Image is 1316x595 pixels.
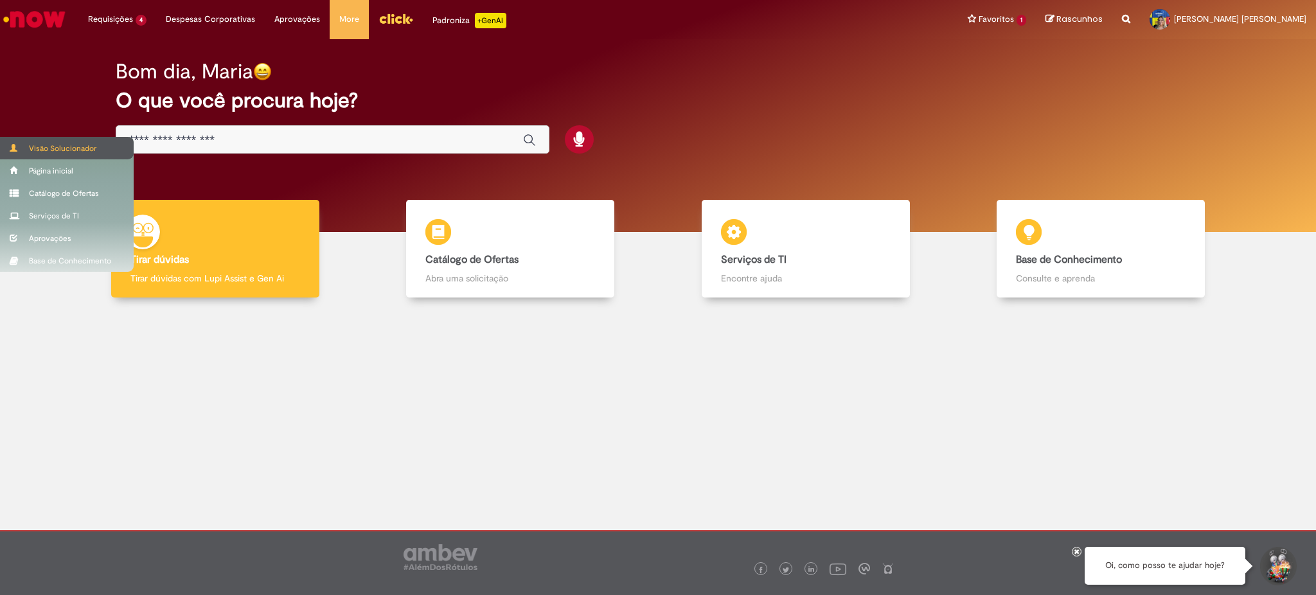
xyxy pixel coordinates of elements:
[858,563,870,574] img: logo_footer_workplace.png
[1258,547,1297,585] button: Iniciar Conversa de Suporte
[954,200,1249,298] a: Base de Conhecimento Consulte e aprenda
[136,15,147,26] span: 4
[432,13,506,28] div: Padroniza
[758,567,764,573] img: logo_footer_facebook.png
[425,272,595,285] p: Abra uma solicitação
[1056,13,1103,25] span: Rascunhos
[1016,272,1186,285] p: Consulte e aprenda
[363,200,659,298] a: Catálogo de Ofertas Abra uma solicitação
[425,253,519,266] b: Catálogo de Ofertas
[783,567,789,573] img: logo_footer_twitter.png
[130,272,300,285] p: Tirar dúvidas com Lupi Assist e Gen Ai
[721,272,891,285] p: Encontre ajuda
[721,253,787,266] b: Serviços de TI
[808,566,815,574] img: logo_footer_linkedin.png
[116,60,253,83] h2: Bom dia, Maria
[404,544,477,570] img: logo_footer_ambev_rotulo_gray.png
[475,13,506,28] p: +GenAi
[67,200,363,298] a: Tirar dúvidas Tirar dúvidas com Lupi Assist e Gen Ai
[88,13,133,26] span: Requisições
[1,6,67,32] img: ServiceNow
[1016,253,1122,266] b: Base de Conhecimento
[116,89,1201,112] h2: O que você procura hoje?
[339,13,359,26] span: More
[882,563,894,574] img: logo_footer_naosei.png
[274,13,320,26] span: Aprovações
[378,9,413,28] img: click_logo_yellow_360x200.png
[1085,547,1245,585] div: Oi, como posso te ajudar hoje?
[1017,15,1026,26] span: 1
[658,200,954,298] a: Serviços de TI Encontre ajuda
[979,13,1014,26] span: Favoritos
[130,253,189,266] b: Tirar dúvidas
[830,560,846,577] img: logo_footer_youtube.png
[166,13,255,26] span: Despesas Corporativas
[1174,13,1306,24] span: [PERSON_NAME] [PERSON_NAME]
[253,62,272,81] img: happy-face.png
[1045,13,1103,26] a: Rascunhos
